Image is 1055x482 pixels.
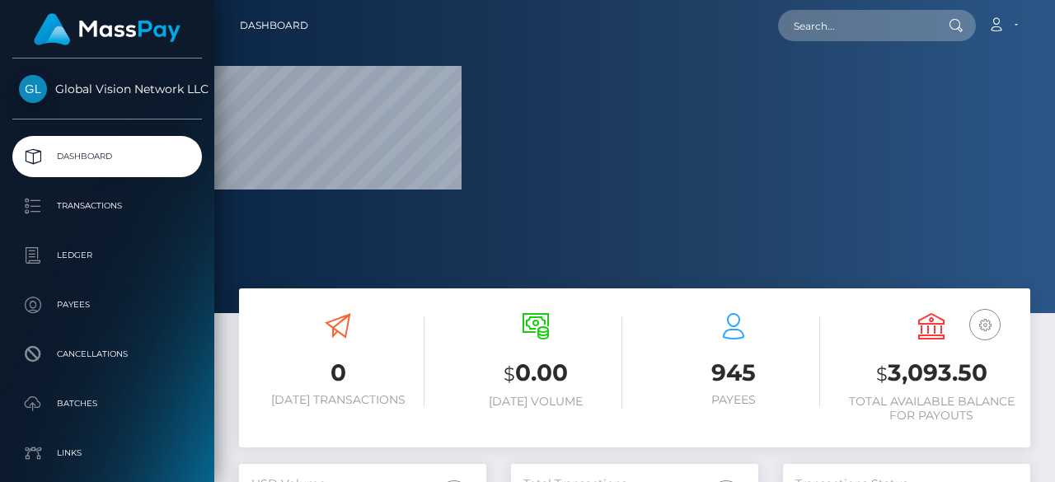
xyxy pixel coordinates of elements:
small: $ [504,363,515,386]
h6: Total Available Balance for Payouts [845,395,1018,423]
img: MassPay Logo [34,13,181,45]
a: Dashboard [240,8,308,43]
p: Links [19,441,195,466]
h3: 0 [251,357,424,389]
h6: [DATE] Volume [449,395,622,409]
a: Cancellations [12,334,202,375]
a: Ledger [12,235,202,276]
img: Global Vision Network LLC [19,75,47,103]
h6: Payees [647,393,820,407]
a: Dashboard [12,136,202,177]
p: Payees [19,292,195,317]
input: Search... [778,10,933,41]
a: Transactions [12,185,202,227]
p: Dashboard [19,144,195,169]
h6: [DATE] Transactions [251,393,424,407]
p: Ledger [19,243,195,268]
p: Transactions [19,194,195,218]
p: Cancellations [19,342,195,367]
h3: 0.00 [449,357,622,391]
a: Payees [12,284,202,325]
h3: 3,093.50 [845,357,1018,391]
a: Links [12,433,202,474]
h3: 945 [647,357,820,389]
p: Batches [19,391,195,416]
small: $ [876,363,888,386]
a: Batches [12,383,202,424]
span: Global Vision Network LLC [12,82,202,96]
